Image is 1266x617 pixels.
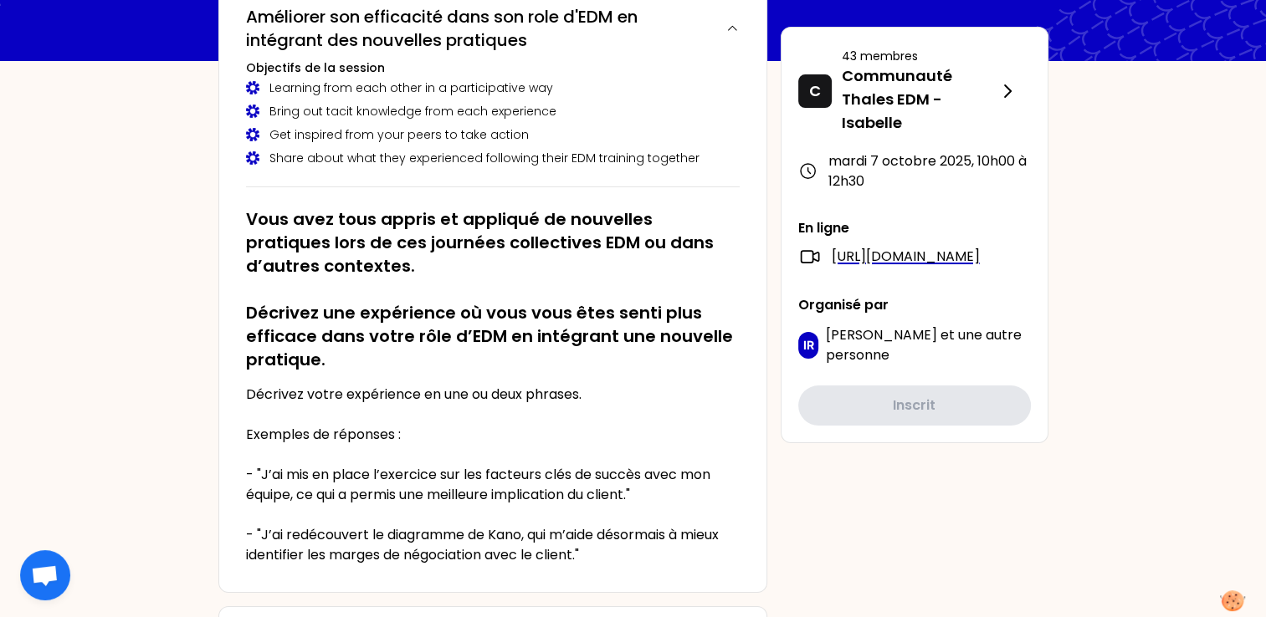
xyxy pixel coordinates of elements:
span: [PERSON_NAME] [825,325,936,344]
div: mardi 7 octobre 2025 , 10h00 à 12h30 [798,151,1031,191]
h2: Vous avez tous appris et appliqué de nouvelles pratiques lors de ces journées collectives EDM ou ... [246,207,740,371]
a: [URL][DOMAIN_NAME] [832,247,980,267]
p: et [825,325,1030,365]
p: IR [802,337,813,354]
p: C [809,79,821,103]
p: En ligne [798,218,1031,238]
h2: Améliorer son efficacité dans son role d'EDM en intégrant des nouvelles pratiques [246,5,712,52]
div: Share about what they experienced following their EDM training together [246,150,740,166]
h3: Objectifs de la session [246,59,740,76]
p: 43 membres [842,48,997,64]
div: Get inspired from your peers to take action [246,126,740,143]
div: Learning from each other in a participative way [246,79,740,96]
div: Ouvrir le chat [20,550,70,600]
p: Décrivez votre expérience en une ou deux phrases. Exemples de réponses : - "J’ai mis en place l’e... [246,385,740,565]
button: Inscrit [798,385,1031,426]
p: Communauté Thales EDM - Isabelle [842,64,997,135]
div: Bring out tacit knowledge from each experience [246,103,740,120]
button: Améliorer son efficacité dans son role d'EDM en intégrant des nouvelles pratiques [246,5,740,52]
span: une autre personne [825,325,1021,365]
p: Organisé par [798,295,1031,315]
